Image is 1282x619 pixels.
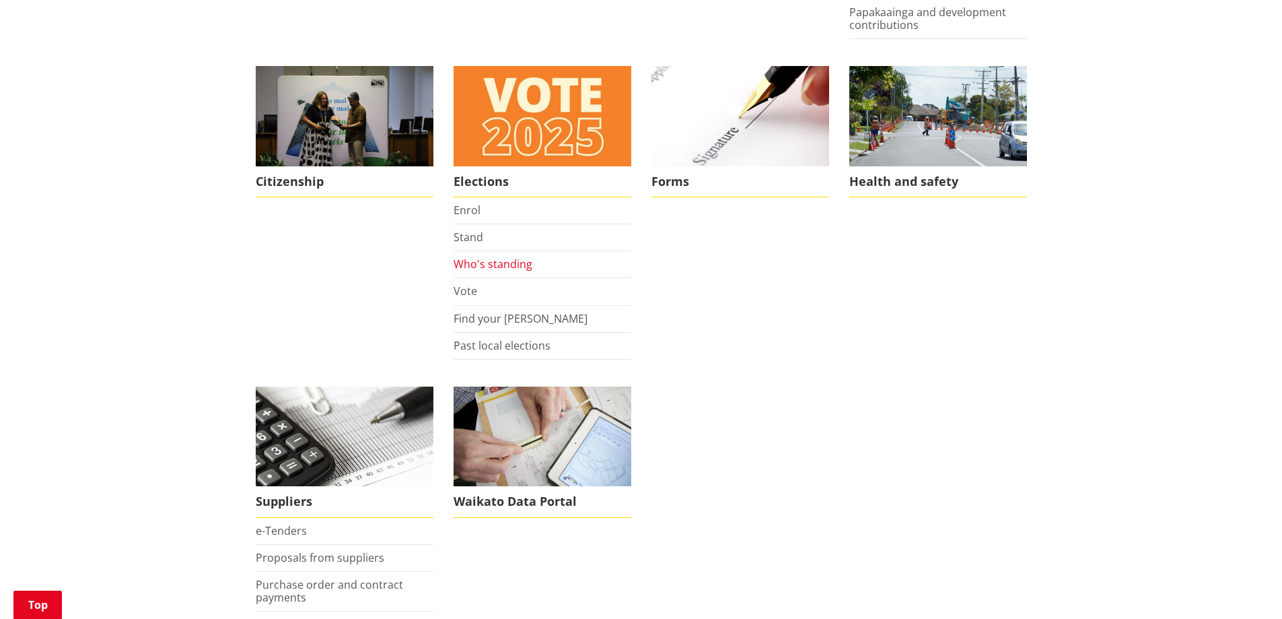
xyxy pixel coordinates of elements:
[454,311,587,326] a: Find your [PERSON_NAME]
[849,166,1027,197] span: Health and safety
[256,486,433,517] span: Suppliers
[454,66,631,197] a: Elections
[454,230,483,245] a: Stand
[849,5,1006,32] a: Papakaainga and development contributions
[454,66,631,166] img: Vote 2025
[454,387,631,487] img: Evaluation
[256,550,384,565] a: Proposals from suppliers
[454,486,631,517] span: Waikato Data Portal
[256,387,433,487] img: Suppliers
[651,66,829,166] img: Find a form to complete
[454,203,480,218] a: Enrol
[256,387,433,518] a: Supplier information can be found here Suppliers
[256,66,433,197] a: Citizenship Ceremony March 2023 Citizenship
[849,66,1027,166] img: Health and safety
[1220,562,1269,611] iframe: Messenger Launcher
[256,577,403,605] a: Purchase order and contract payments
[13,591,62,619] a: Top
[256,166,433,197] span: Citizenship
[454,166,631,197] span: Elections
[454,257,532,271] a: Who's standing
[651,66,829,197] a: Find a form to complete Forms
[454,338,550,353] a: Past local elections
[454,387,631,518] a: Evaluation Waikato Data Portal
[651,166,829,197] span: Forms
[256,523,307,538] a: e-Tenders
[454,284,477,298] a: Vote
[256,66,433,166] img: Citizenship Ceremony March 2023
[849,66,1027,197] a: Health and safety Health and safety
